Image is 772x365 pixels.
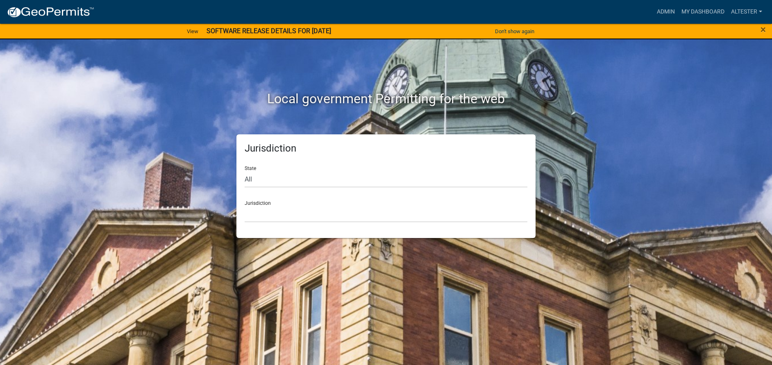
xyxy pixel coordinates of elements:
span: × [761,24,766,35]
a: View [184,25,202,38]
strong: SOFTWARE RELEASE DETAILS FOR [DATE] [207,27,331,35]
button: Don't show again [492,25,538,38]
a: Admin [654,4,678,20]
a: altester [728,4,765,20]
h5: Jurisdiction [245,143,527,154]
button: Close [761,25,766,34]
a: My Dashboard [678,4,728,20]
h2: Local government Permitting for the web [159,91,613,107]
